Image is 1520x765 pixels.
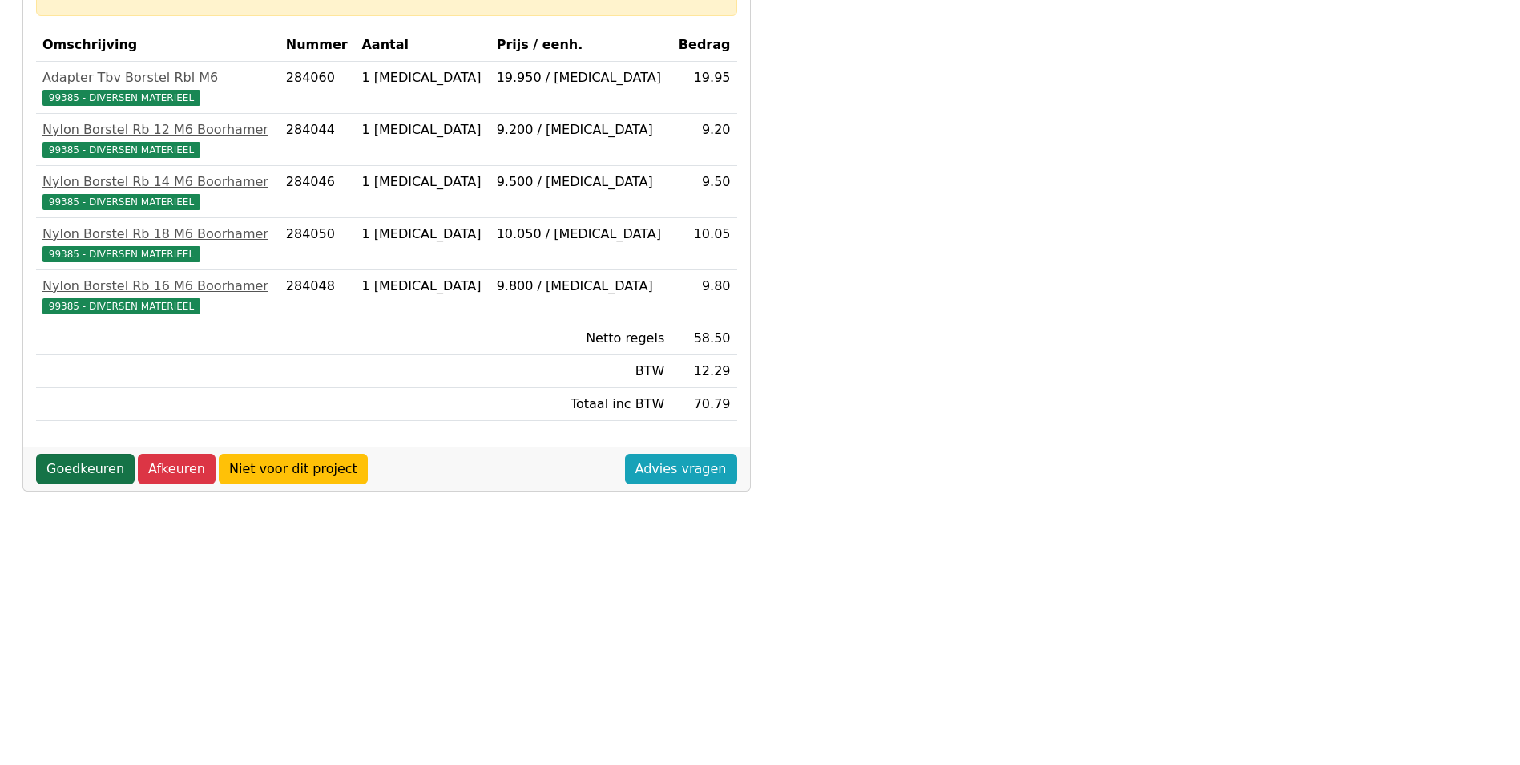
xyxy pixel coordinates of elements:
td: 10.05 [671,218,736,270]
div: 19.950 / [MEDICAL_DATA] [497,68,665,87]
th: Omschrijving [36,29,280,62]
td: Totaal inc BTW [490,388,671,421]
th: Nummer [280,29,356,62]
td: 284046 [280,166,356,218]
a: Adapter Tbv Borstel Rbl M699385 - DIVERSEN MATERIEEL [42,68,273,107]
span: 99385 - DIVERSEN MATERIEEL [42,142,200,158]
div: 1 [MEDICAL_DATA] [361,172,483,192]
td: 9.80 [671,270,736,322]
div: 1 [MEDICAL_DATA] [361,120,483,140]
a: Niet voor dit project [219,454,368,484]
span: 99385 - DIVERSEN MATERIEEL [42,298,200,314]
td: 12.29 [671,355,736,388]
td: BTW [490,355,671,388]
td: 284044 [280,114,356,166]
th: Aantal [355,29,490,62]
a: Advies vragen [625,454,737,484]
a: Nylon Borstel Rb 12 M6 Boorhamer99385 - DIVERSEN MATERIEEL [42,120,273,159]
span: 99385 - DIVERSEN MATERIEEL [42,194,200,210]
span: 99385 - DIVERSEN MATERIEEL [42,90,200,106]
th: Prijs / eenh. [490,29,671,62]
td: 58.50 [671,322,736,355]
td: 9.20 [671,114,736,166]
a: Afkeuren [138,454,216,484]
a: Nylon Borstel Rb 18 M6 Boorhamer99385 - DIVERSEN MATERIEEL [42,225,273,263]
th: Bedrag [671,29,736,62]
a: Goedkeuren [36,454,135,484]
div: 1 [MEDICAL_DATA] [361,225,483,244]
div: Nylon Borstel Rb 16 M6 Boorhamer [42,277,273,296]
a: Nylon Borstel Rb 16 M6 Boorhamer99385 - DIVERSEN MATERIEEL [42,277,273,315]
div: 1 [MEDICAL_DATA] [361,68,483,87]
div: 1 [MEDICAL_DATA] [361,277,483,296]
span: 99385 - DIVERSEN MATERIEEL [42,246,200,262]
div: 9.800 / [MEDICAL_DATA] [497,277,665,296]
a: Nylon Borstel Rb 14 M6 Boorhamer99385 - DIVERSEN MATERIEEL [42,172,273,211]
td: 284060 [280,62,356,114]
td: 9.50 [671,166,736,218]
div: Nylon Borstel Rb 18 M6 Boorhamer [42,225,273,244]
td: 284050 [280,218,356,270]
td: 284048 [280,270,356,322]
div: 9.200 / [MEDICAL_DATA] [497,120,665,140]
td: 70.79 [671,388,736,421]
div: Nylon Borstel Rb 12 M6 Boorhamer [42,120,273,140]
div: Nylon Borstel Rb 14 M6 Boorhamer [42,172,273,192]
td: 19.95 [671,62,736,114]
div: 9.500 / [MEDICAL_DATA] [497,172,665,192]
div: Adapter Tbv Borstel Rbl M6 [42,68,273,87]
div: 10.050 / [MEDICAL_DATA] [497,225,665,244]
td: Netto regels [490,322,671,355]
